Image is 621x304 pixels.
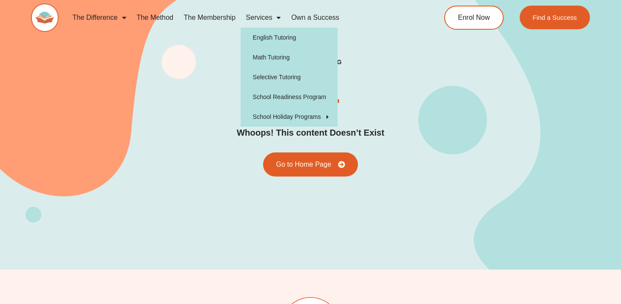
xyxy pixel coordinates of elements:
a: Enrol Now [444,6,504,30]
h2: Whoops! This content Doesn’t Exist [237,126,384,140]
span: Go to Home Page [276,161,331,168]
nav: Menu [67,8,412,28]
span: Enrol Now [458,14,490,21]
a: English Tutoring [241,28,338,47]
h2: 404 [282,79,339,113]
a: Selective Tutoring [241,67,338,87]
a: The Difference [67,8,132,28]
iframe: Chat Widget [473,207,621,304]
a: Go to Home Page [263,152,358,177]
a: Find a Success [520,6,590,29]
a: The Membership [179,8,241,28]
a: Services [241,8,286,28]
a: School Readiness Program [241,87,338,107]
a: The Method [132,8,179,28]
a: School Holiday Programs [241,107,338,127]
a: Own a Success [286,8,344,28]
a: Math Tutoring [241,47,338,67]
ul: Services [241,28,338,127]
span: Find a Success [533,14,577,21]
